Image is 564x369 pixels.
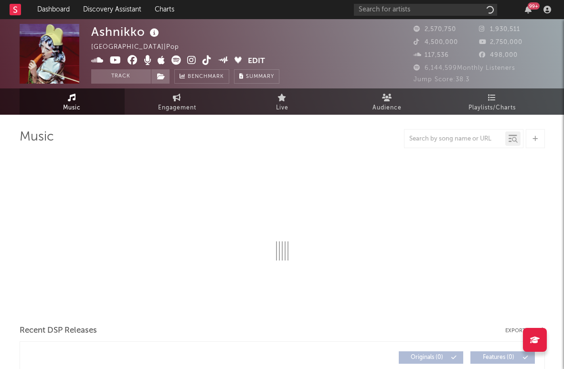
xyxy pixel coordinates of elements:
[174,69,229,84] a: Benchmark
[528,2,540,10] div: 99 +
[525,6,532,13] button: 99+
[414,65,515,71] span: 6,144,599 Monthly Listeners
[158,102,196,114] span: Engagement
[91,69,151,84] button: Track
[372,102,402,114] span: Audience
[468,102,516,114] span: Playlists/Charts
[479,52,518,58] span: 498,000
[405,355,449,360] span: Originals ( 0 )
[440,88,545,115] a: Playlists/Charts
[414,52,449,58] span: 117,536
[354,4,497,16] input: Search for artists
[230,88,335,115] a: Live
[91,42,190,53] div: [GEOGRAPHIC_DATA] | Pop
[248,55,265,67] button: Edit
[91,24,161,40] div: Ashnikko
[234,69,279,84] button: Summary
[505,328,545,334] button: Export CSV
[399,351,463,364] button: Originals(0)
[404,135,505,143] input: Search by song name or URL
[276,102,288,114] span: Live
[414,39,458,45] span: 4,500,000
[246,74,274,79] span: Summary
[188,71,224,83] span: Benchmark
[479,39,522,45] span: 2,750,000
[20,325,97,336] span: Recent DSP Releases
[479,26,520,33] span: 1,930,511
[414,26,456,33] span: 2,570,750
[125,88,230,115] a: Engagement
[335,88,440,115] a: Audience
[414,76,469,83] span: Jump Score: 38.3
[20,88,125,115] a: Music
[477,355,521,360] span: Features ( 0 )
[470,351,535,364] button: Features(0)
[63,102,81,114] span: Music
